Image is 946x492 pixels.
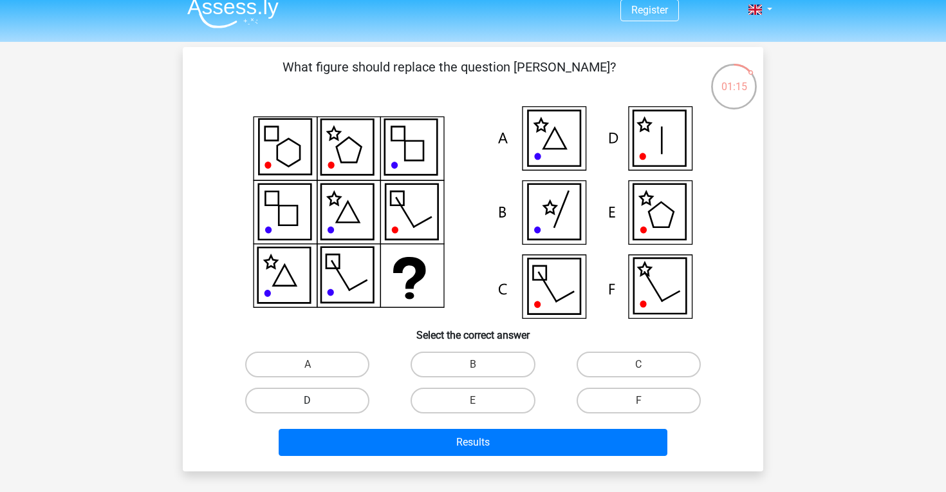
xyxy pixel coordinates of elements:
[245,388,369,413] label: D
[203,57,694,96] p: What figure should replace the question [PERSON_NAME]?
[631,4,668,16] a: Register
[411,388,535,413] label: E
[577,388,701,413] label: F
[245,352,369,377] label: A
[279,429,668,456] button: Results
[203,319,743,341] h6: Select the correct answer
[411,352,535,377] label: B
[710,62,758,95] div: 01:15
[577,352,701,377] label: C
